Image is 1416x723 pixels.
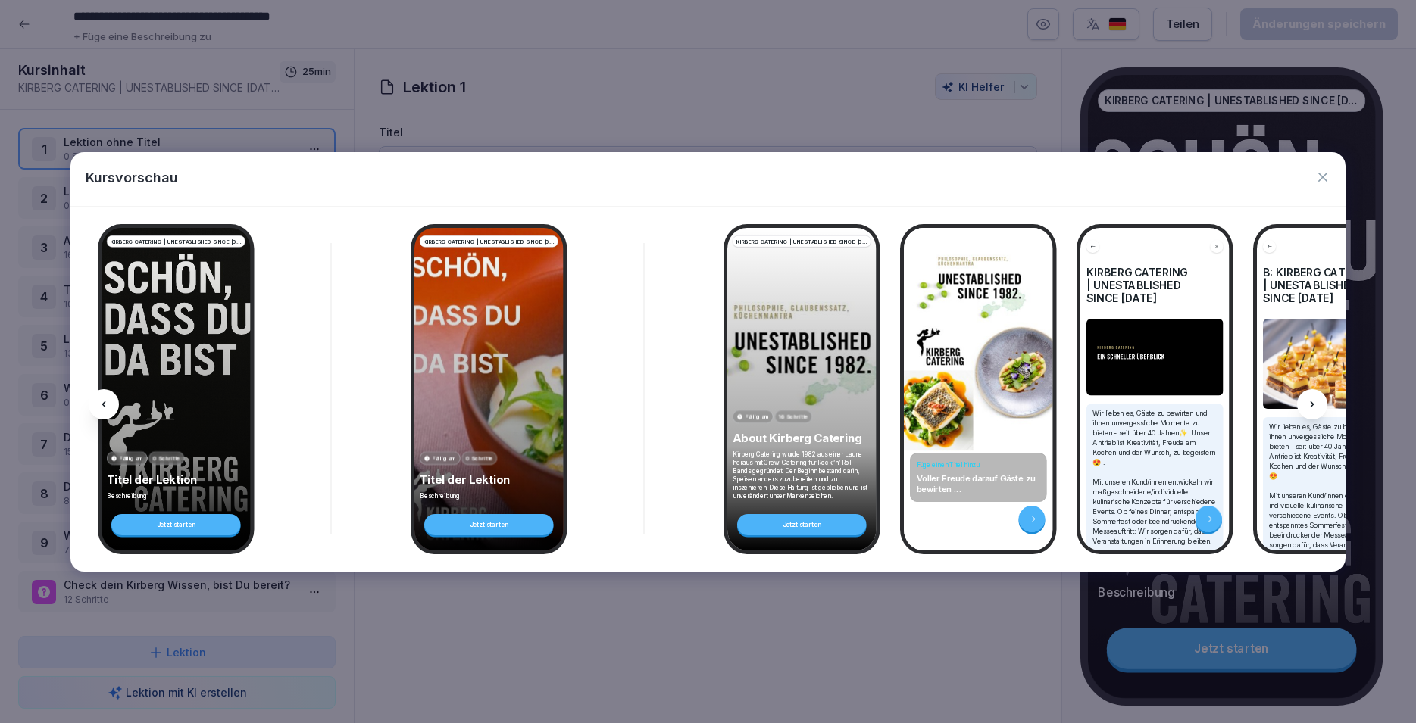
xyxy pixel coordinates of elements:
p: Titel der Lektion [107,472,245,487]
p: Fällig am [746,413,770,421]
div: Jetzt starten [424,514,554,535]
p: Beschreibung [420,491,558,500]
p: Fällig am [120,454,144,463]
img: Bild und Text Vorschau [1086,319,1224,396]
p: About Kirberg Catering [733,431,871,445]
h4: B: KIRBERG CATERING | UNESTABLISHED SINCE [DATE] [1263,266,1400,304]
p: Kirberg Catering wurde 1982 aus einer Laune heraus mit Crew-Catering für Rock ’n’ Roll-Bands gegr... [733,450,871,500]
h4: KIRBERG CATERING | UNESTABLISHED SINCE [DATE] [1086,266,1224,304]
p: 16 Schritte [779,413,808,421]
p: Kursvorschau [86,167,178,188]
div: Jetzt starten [737,514,867,535]
p: Beschreibung [107,491,245,500]
p: KIRBERG CATERING | UNESTABLISHED SINCE [DATE] [111,237,242,245]
p: KIRBERG CATERING | UNESTABLISHED SINCE [DATE] [736,237,868,245]
img: Bild und Text Vorschau [1263,319,1400,409]
p: Titel der Lektion [420,472,558,487]
h4: Füge einen Titel hinzu [917,460,1041,469]
p: 0 Schritte [466,454,493,463]
p: Fällig am [433,454,457,463]
p: Voller Freude darauf Gäste zu bewirten ... [917,472,1041,494]
p: KIRBERG CATERING | UNESTABLISHED SINCE [DATE] [424,237,555,245]
div: Jetzt starten [111,514,241,535]
p: 0 Schritte [153,454,180,463]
